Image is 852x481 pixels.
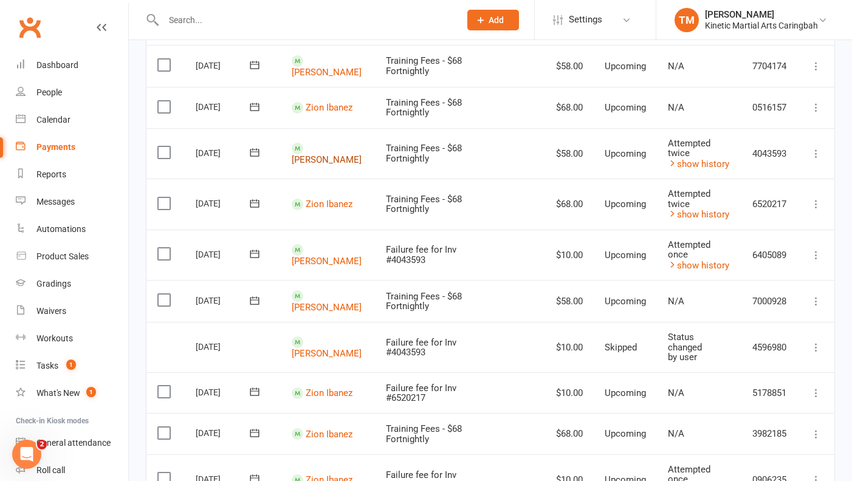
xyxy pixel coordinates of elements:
[675,8,699,32] div: TM
[605,148,646,159] span: Upcoming
[605,199,646,210] span: Upcoming
[386,337,456,358] span: Failure fee for Inv #4043593
[741,413,798,454] td: 3982185
[36,438,111,448] div: General attendance
[605,250,646,261] span: Upcoming
[386,143,462,164] span: Training Fees - $68 Fortnightly
[668,332,702,363] span: Status changed by user
[541,322,594,372] td: $10.00
[541,230,594,281] td: $10.00
[16,352,128,380] a: Tasks 1
[16,429,128,457] a: General attendance kiosk mode
[569,6,602,33] span: Settings
[16,161,128,188] a: Reports
[36,115,70,125] div: Calendar
[16,243,128,270] a: Product Sales
[12,440,41,469] iframe: Intercom live chat
[16,380,128,407] a: What's New1
[306,428,352,439] a: Zion Ibanez
[292,302,362,313] a: [PERSON_NAME]
[668,209,729,220] a: show history
[541,128,594,179] td: $58.00
[36,333,73,343] div: Workouts
[489,15,504,25] span: Add
[541,179,594,230] td: $68.00
[196,423,252,442] div: [DATE]
[36,361,58,370] div: Tasks
[160,12,452,29] input: Search...
[292,348,362,359] a: [PERSON_NAME]
[36,306,66,316] div: Waivers
[86,387,96,397] span: 1
[541,280,594,322] td: $58.00
[36,224,86,234] div: Automations
[668,296,684,307] span: N/A
[36,60,78,70] div: Dashboard
[196,245,252,264] div: [DATE]
[741,280,798,322] td: 7000928
[741,372,798,414] td: 5178851
[467,10,519,30] button: Add
[605,102,646,113] span: Upcoming
[668,428,684,439] span: N/A
[306,387,352,398] a: Zion Ibanez
[292,255,362,266] a: [PERSON_NAME]
[16,188,128,216] a: Messages
[196,383,252,401] div: [DATE]
[668,138,710,159] span: Attempted twice
[16,134,128,161] a: Payments
[196,194,252,213] div: [DATE]
[705,20,818,31] div: Kinetic Martial Arts Caringbah
[705,9,818,20] div: [PERSON_NAME]
[741,45,798,87] td: 7704174
[196,56,252,75] div: [DATE]
[196,143,252,162] div: [DATE]
[541,413,594,454] td: $68.00
[36,197,75,206] div: Messages
[15,12,45,43] a: Clubworx
[36,279,71,288] div: Gradings
[668,260,729,271] a: show history
[196,97,252,116] div: [DATE]
[16,216,128,243] a: Automations
[36,465,65,475] div: Roll call
[741,322,798,372] td: 4596980
[605,342,637,353] span: Skipped
[196,337,252,356] div: [DATE]
[668,159,729,169] a: show history
[386,423,462,445] span: Training Fees - $68 Fortnightly
[196,291,252,310] div: [DATE]
[386,97,462,118] span: Training Fees - $68 Fortnightly
[16,52,128,79] a: Dashboard
[386,194,462,215] span: Training Fees - $68 Fortnightly
[292,67,362,78] a: [PERSON_NAME]
[541,87,594,128] td: $68.00
[36,251,89,261] div: Product Sales
[668,61,684,72] span: N/A
[668,188,710,210] span: Attempted twice
[36,388,80,398] div: What's New
[36,169,66,179] div: Reports
[541,45,594,87] td: $58.00
[668,102,684,113] span: N/A
[36,142,75,152] div: Payments
[605,387,646,398] span: Upcoming
[605,428,646,439] span: Upcoming
[605,296,646,307] span: Upcoming
[16,270,128,298] a: Gradings
[386,244,456,265] span: Failure fee for Inv #4043593
[36,87,62,97] div: People
[16,79,128,106] a: People
[741,230,798,281] td: 6405089
[605,61,646,72] span: Upcoming
[16,325,128,352] a: Workouts
[386,291,462,312] span: Training Fees - $68 Fortnightly
[16,106,128,134] a: Calendar
[741,128,798,179] td: 4043593
[386,383,456,404] span: Failure fee for Inv #6520217
[306,102,352,113] a: Zion Ibanez
[541,372,594,414] td: $10.00
[292,154,362,165] a: [PERSON_NAME]
[16,298,128,325] a: Waivers
[741,179,798,230] td: 6520217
